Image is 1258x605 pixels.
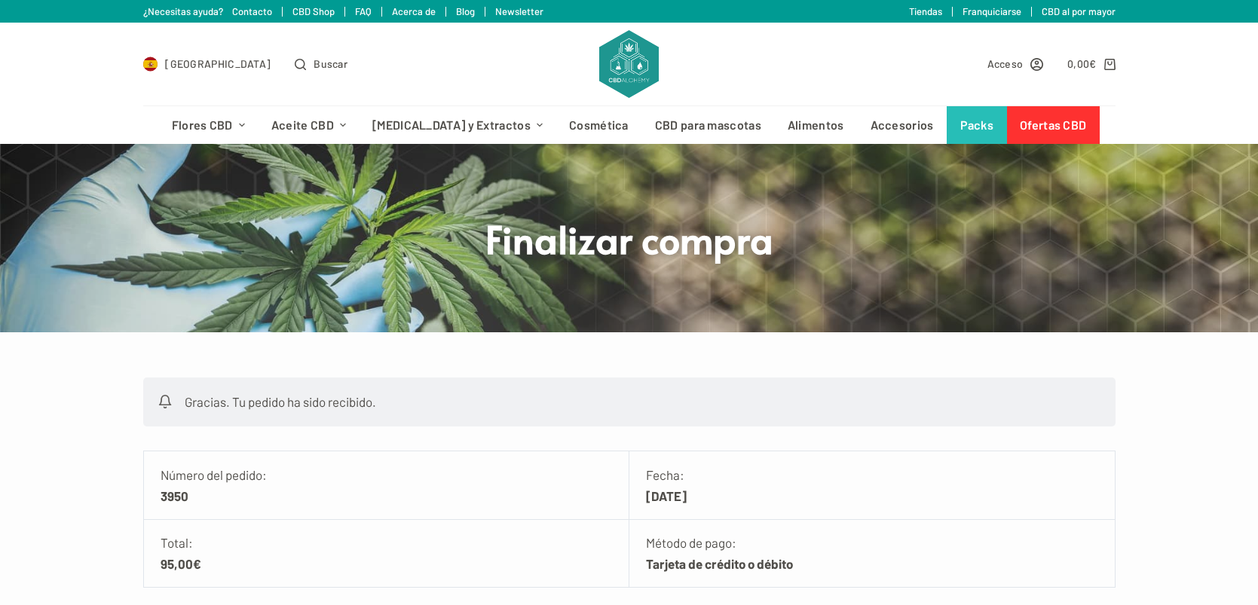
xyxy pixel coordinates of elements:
[161,485,612,506] strong: 3950
[158,106,258,144] a: Flores CBD
[646,553,1098,574] strong: Tarjeta de crédito o débito
[629,451,1115,520] li: Fecha:
[556,106,642,144] a: Cosmética
[143,377,1116,426] p: Gracias. Tu pedido ha sido recibido.
[143,5,272,17] a: ¿Necesitas ayuda? Contacto
[360,106,556,144] a: [MEDICAL_DATA] y Extractos
[1042,5,1116,17] a: CBD al por mayor
[258,106,359,144] a: Aceite CBD
[599,30,658,98] img: CBD Alchemy
[495,5,543,17] a: Newsletter
[161,556,201,571] bdi: 95,00
[292,5,335,17] a: CBD Shop
[193,556,201,571] span: €
[641,106,774,144] a: CBD para mascotas
[909,5,942,17] a: Tiendas
[144,519,629,588] li: Total:
[456,5,475,17] a: Blog
[1007,106,1100,144] a: Ofertas CBD
[158,106,1100,144] nav: Menú de cabecera
[646,485,1098,506] strong: [DATE]
[347,214,912,263] h1: Finalizar compra
[629,519,1115,588] li: Método de pago:
[143,55,271,72] a: Select Country
[857,106,947,144] a: Accesorios
[392,5,436,17] a: Acerca de
[355,5,372,17] a: FAQ
[963,5,1021,17] a: Franquiciarse
[143,57,158,72] img: ES Flag
[165,55,271,72] span: [GEOGRAPHIC_DATA]
[987,55,1044,72] a: Acceso
[144,451,629,520] li: Número del pedido:
[774,106,857,144] a: Alimentos
[1067,55,1115,72] a: Carro de compra
[1089,57,1096,70] span: €
[314,55,347,72] span: Buscar
[947,106,1007,144] a: Packs
[1067,57,1097,70] bdi: 0,00
[295,55,347,72] button: Abrir formulario de búsqueda
[987,55,1024,72] span: Acceso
